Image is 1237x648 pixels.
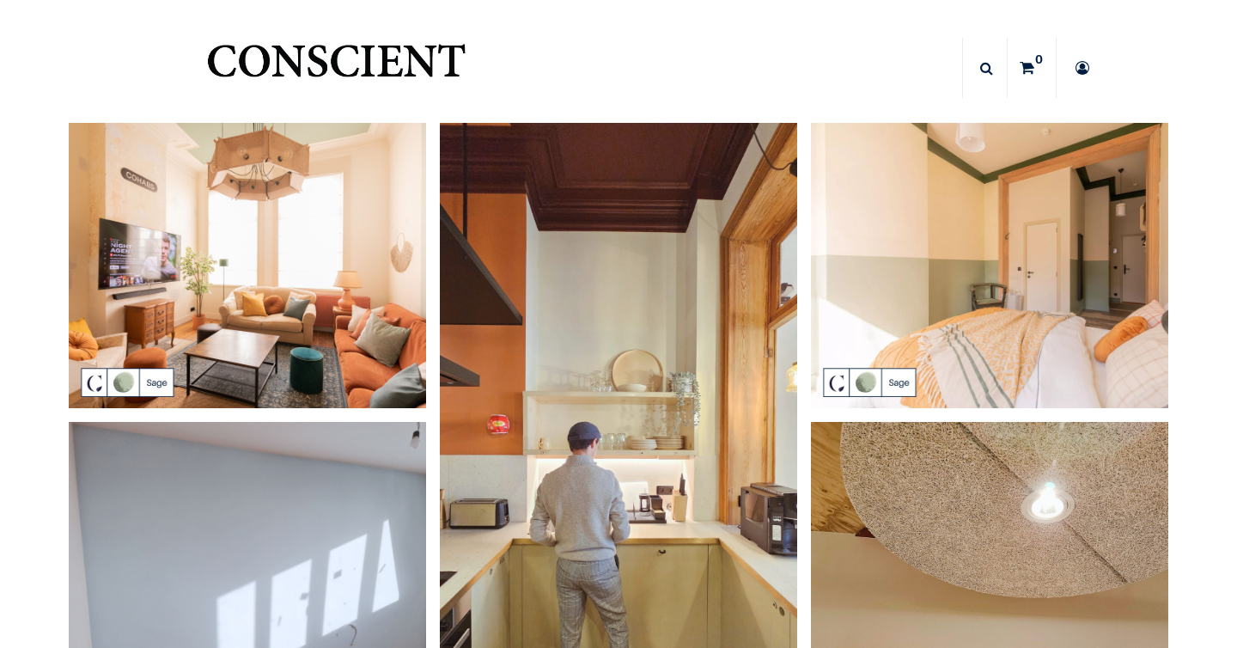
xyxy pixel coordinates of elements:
[811,123,1168,409] img: peinture vert sauge
[69,123,426,409] img: peinture vert sauge
[204,34,469,102] img: Conscient
[204,34,469,102] a: Logo of Conscient
[1008,38,1056,98] a: 0
[1031,51,1047,68] sup: 0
